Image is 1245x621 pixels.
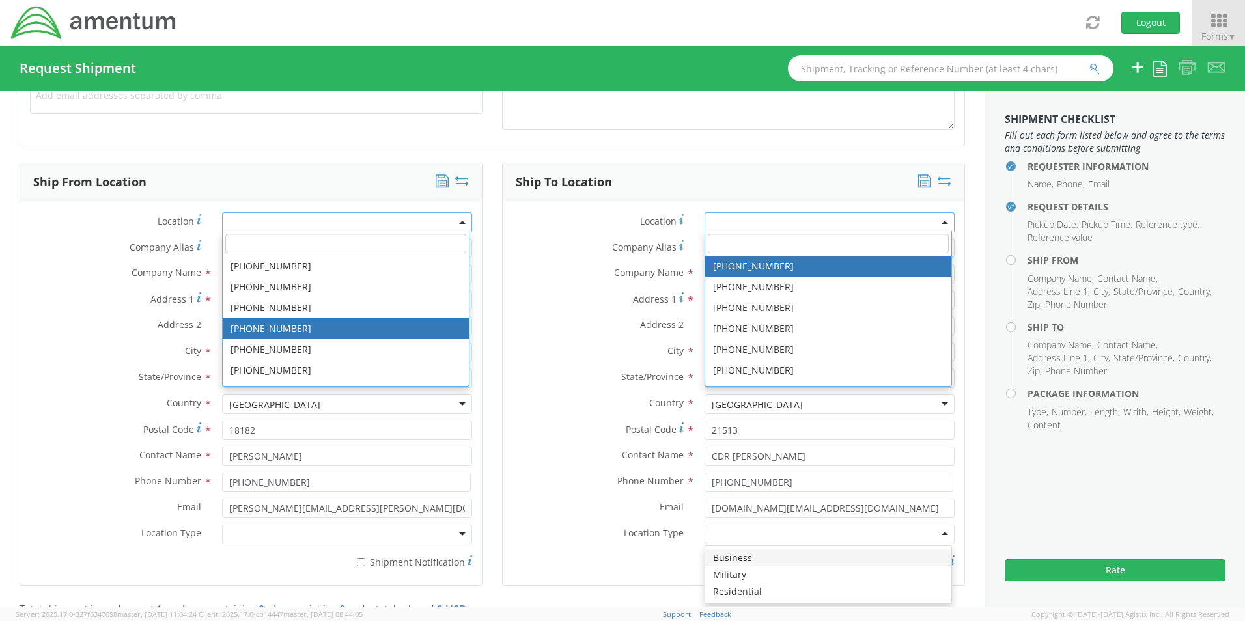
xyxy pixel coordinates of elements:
[185,344,201,357] span: City
[1123,406,1149,419] li: Width
[1028,406,1048,419] li: Type
[150,293,194,305] span: Address 1
[437,602,467,616] span: 0 USD
[1088,178,1110,191] li: Email
[141,527,201,539] span: Location Type
[633,293,677,305] span: Address 1
[223,277,468,297] li: [PHONE_NUMBER]
[139,448,201,461] span: Contact Name
[1201,30,1236,42] span: Forms
[1028,419,1061,432] li: Content
[660,501,684,513] span: Email
[223,339,468,360] li: [PHONE_NUMBER]
[1057,178,1085,191] li: Phone
[16,609,197,619] span: Server: 2025.17.0-327f6347098
[158,318,201,331] span: Address 2
[667,344,684,357] span: City
[1228,31,1236,42] span: ▼
[1028,338,1094,352] li: Company Name
[1028,352,1090,365] li: Address Line 1
[1028,178,1054,191] li: Name
[357,558,365,566] input: Shipment Notification
[177,501,201,513] span: Email
[33,176,147,189] h3: Ship From Location
[1028,298,1042,311] li: Zip
[1028,365,1042,378] li: Zip
[339,602,345,616] span: 0
[705,277,951,297] li: [PHONE_NUMBER]
[649,396,684,409] span: Country
[705,318,951,339] li: [PHONE_NUMBER]
[1031,609,1229,620] span: Copyright © [DATE]-[DATE] Agistix Inc., All Rights Reserved
[259,602,293,616] span: 0 piece
[223,381,468,402] li: [PHONE_NUMBER]
[640,318,684,331] span: Address 2
[1090,406,1120,419] li: Length
[1028,389,1225,398] h4: Package Information
[624,527,684,539] span: Location Type
[1028,231,1093,244] li: Reference value
[10,5,178,41] img: dyn-intl-logo-049831509241104b2a82.png
[158,215,194,227] span: Location
[705,360,951,381] li: [PHONE_NUMBER]
[1028,202,1225,212] h4: Request Details
[1045,298,1107,311] li: Phone Number
[117,609,197,619] span: master, [DATE] 11:04:24
[1178,352,1212,365] li: Country
[712,398,803,411] div: [GEOGRAPHIC_DATA]
[223,256,468,277] li: [PHONE_NUMBER]
[1028,161,1225,171] h4: Requester Information
[1005,559,1225,581] button: Rate
[516,176,612,189] h3: Ship To Location
[617,475,684,487] span: Phone Number
[1005,114,1225,126] h3: Shipment Checklist
[705,339,951,360] li: [PHONE_NUMBER]
[705,256,951,277] li: [PHONE_NUMBER]
[1028,255,1225,265] h4: Ship From
[705,549,951,566] div: Business
[1005,129,1225,155] span: Fill out each form listed below and agree to the terms and conditions before submitting
[705,297,951,318] li: [PHONE_NUMBER]
[788,55,1113,81] input: Shipment, Tracking or Reference Number (at least 4 chars)
[135,475,201,487] span: Phone Number
[156,602,206,616] span: 1 package
[130,241,194,253] span: Company Alias
[167,396,201,409] span: Country
[199,609,363,619] span: Client: 2025.17.0-cb14447
[1093,352,1110,365] li: City
[139,370,201,383] span: State/Province
[1028,218,1078,231] li: Pickup Date
[626,423,677,435] span: Postal Code
[223,297,468,318] li: [PHONE_NUMBER]
[1097,272,1158,285] li: Contact Name
[1113,352,1175,365] li: State/Province
[1028,272,1094,285] li: Company Name
[222,553,472,569] label: Shipment Notification
[1093,285,1110,298] li: City
[1082,218,1132,231] li: Pickup Time
[612,241,677,253] span: Company Alias
[1184,406,1214,419] li: Weight
[143,423,194,435] span: Postal Code
[223,360,468,381] li: [PHONE_NUMBER]
[1028,322,1225,332] h4: Ship To
[621,370,684,383] span: State/Province
[663,609,691,619] a: Support
[1028,285,1090,298] li: Address Line 1
[640,215,677,227] span: Location
[132,266,201,279] span: Company Name
[1097,338,1158,352] li: Contact Name
[1136,218,1199,231] li: Reference type
[705,583,951,600] div: Residential
[1121,12,1180,34] button: Logout
[705,381,951,402] li: [PHONE_NUMBER]
[1052,406,1087,419] li: Number
[1178,285,1212,298] li: Country
[36,89,477,102] span: Add email addresses separated by comma
[283,609,363,619] span: master, [DATE] 08:44:05
[223,318,468,339] li: [PHONE_NUMBER]
[20,61,136,76] h4: Request Shipment
[1113,285,1175,298] li: State/Province
[229,398,320,411] div: [GEOGRAPHIC_DATA]
[622,448,684,461] span: Contact Name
